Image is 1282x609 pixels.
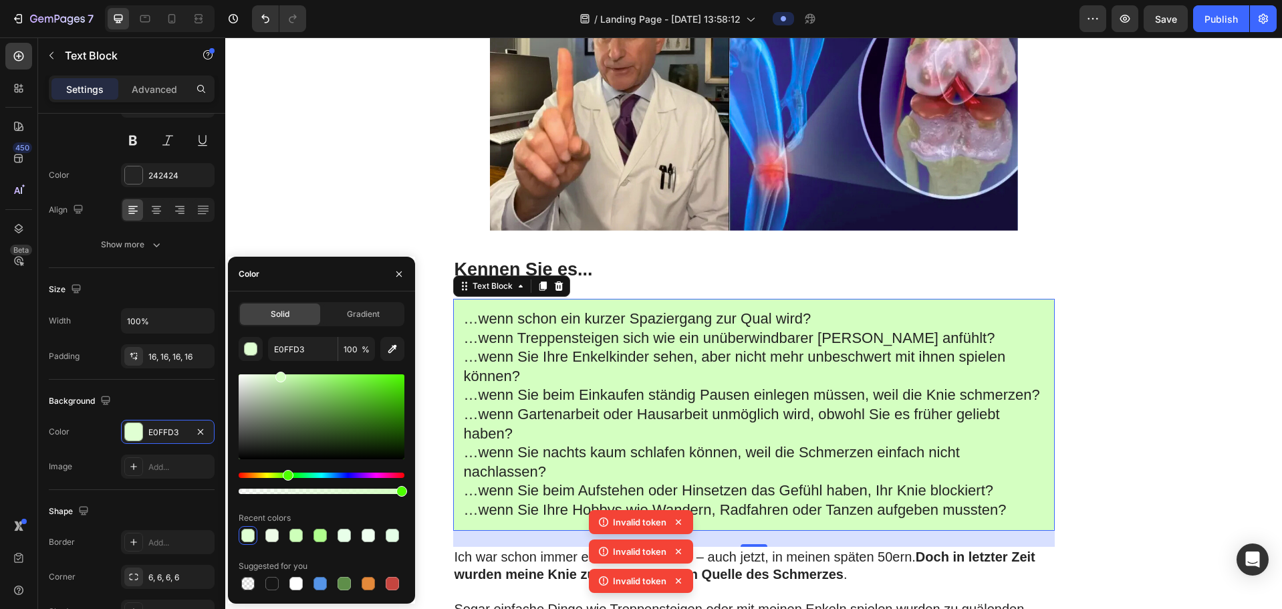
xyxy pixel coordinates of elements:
[613,545,666,558] p: Invalid token
[1155,13,1177,25] span: Save
[49,426,70,438] div: Color
[1144,5,1188,32] button: Save
[229,222,368,242] strong: Kennen Sie es...
[49,169,70,181] div: Color
[239,272,819,291] p: …wenn schon ein kurzer Spaziergang zur Qual wird?
[1237,543,1269,576] div: Open Intercom Messenger
[148,351,211,363] div: 16, 16, 16, 16
[65,47,178,64] p: Text Block
[148,427,187,439] div: E0FFD3
[49,201,86,219] div: Align
[148,461,211,473] div: Add...
[239,560,307,572] div: Suggested for you
[13,142,32,153] div: 450
[148,537,211,549] div: Add...
[1193,5,1249,32] button: Publish
[49,315,71,327] div: Width
[49,536,75,548] div: Border
[245,243,290,255] div: Text Block
[122,309,214,333] input: Auto
[239,512,291,524] div: Recent colors
[49,571,76,583] div: Corner
[600,12,741,26] span: Landing Page - [DATE] 13:58:12
[132,82,177,96] p: Advanced
[268,337,338,361] input: Eg: FFFFFF
[228,261,829,493] div: Rich Text Editor. Editing area: main
[239,463,819,483] p: …wenn Sie Ihre Hobbys wie Wandern, Radfahren oder Tanzen aufgeben mussten?
[101,238,163,251] div: Show more
[594,12,598,26] span: /
[1204,12,1238,26] div: Publish
[5,5,100,32] button: 7
[239,444,819,463] p: …wenn Sie beim Aufstehen oder Hinsetzen das Gefühl haben, Ihr Knie blockiert?
[239,348,819,368] p: …wenn Sie beim Einkaufen ständig Pausen einlegen müssen, weil die Knie schmerzen?
[239,268,259,280] div: Color
[271,308,289,320] span: Solid
[49,461,72,473] div: Image
[239,310,819,348] p: …wenn Sie Ihre Enkelkinder sehen, aber nicht mehr unbeschwert mit ihnen spielen können?
[613,515,666,529] p: Invalid token
[66,82,104,96] p: Settings
[229,511,828,545] p: Ich war schon immer ein aktiver Mensch – auch jetzt, in meinen späten 50ern. .
[49,503,92,521] div: Shape
[323,529,618,544] strong: Knie zu einer ständigen Quelle des Schmerzes
[239,406,819,444] p: …wenn Sie nachts kaum schlafen können, weil die Schmerzen einfach nicht nachlassen?
[252,5,306,32] div: Undo/Redo
[10,245,32,255] div: Beta
[49,350,80,362] div: Padding
[49,281,84,299] div: Size
[347,308,380,320] span: Gradient
[613,574,666,588] p: Invalid token
[88,11,94,27] p: 7
[225,37,1282,609] iframe: Design area
[228,219,829,245] div: Rich Text Editor. Editing area: main
[229,512,810,544] strong: Doch in letzter Zeit wurden meine
[148,572,211,584] div: 6, 6, 6, 6
[239,291,819,311] p: …wenn Treppensteigen sich wie ein unüberwindbarer [PERSON_NAME] anfühlt?
[148,170,211,182] div: 242424
[49,233,215,257] button: Show more
[239,473,404,478] div: Hue
[49,392,114,410] div: Background
[362,344,370,356] span: %
[239,368,819,406] p: …wenn Gartenarbeit oder Hausarbeit unmöglich wird, obwohl Sie es früher geliebt haben?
